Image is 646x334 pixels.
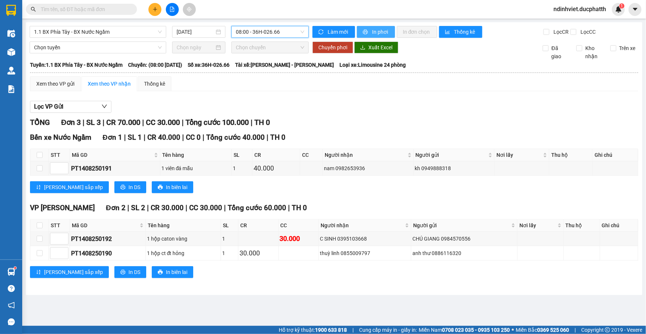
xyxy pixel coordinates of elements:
span: | [144,133,145,142]
input: Tìm tên, số ĐT hoặc mã đơn [41,5,128,13]
div: 30.000 [240,248,277,258]
button: downloadXuất Excel [354,42,398,53]
span: | [147,204,149,212]
div: PT1408250190 [71,249,144,258]
button: file-add [166,3,179,16]
span: In DS [128,183,140,191]
span: In phơi [372,28,389,36]
th: STT [49,219,70,232]
span: Làm mới [328,28,349,36]
input: Chọn ngày [177,43,214,52]
span: | [202,133,204,142]
span: Hỗ trợ kỹ thuật: [279,326,347,334]
span: In biên lai [166,183,187,191]
span: [PERSON_NAME] sắp xếp [44,183,103,191]
span: 08:00 - 36H-026.66 [236,26,304,37]
span: Chọn tuyến [34,42,162,53]
div: PT1408250191 [71,164,159,173]
span: Đã giao [549,44,571,60]
span: ⚪️ [512,328,514,331]
span: 1.1 BX Phía Tây - BX Nước Ngầm [34,26,162,37]
span: Số xe: 36H-026.66 [188,61,230,69]
div: thuỳ linh 0855009797 [320,249,410,257]
span: ndinhviet.ducphatth [548,4,612,14]
span: Lọc CC [578,28,597,36]
button: printerIn DS [114,266,146,278]
span: Người gửi [416,151,487,159]
span: Bến xe Nước Ngầm [30,133,91,142]
input: 14/08/2025 [177,28,214,36]
span: message [8,318,15,325]
span: Chuyến: (08:00 [DATE]) [128,61,182,69]
span: Trên xe [616,44,639,52]
img: warehouse-icon [7,30,15,37]
th: Thu hộ [549,149,593,161]
th: CR [252,149,300,161]
span: sort-ascending [36,269,41,275]
span: | [185,204,187,212]
span: | [127,204,129,212]
span: printer [158,269,163,275]
b: Tuyến: 1.1 BX Phía Tây - BX Nước Ngầm [30,62,123,68]
span: printer [158,185,163,191]
span: | [83,118,84,127]
span: Xuất Excel [368,43,392,52]
span: CC 30.000 [146,118,180,127]
button: plus [148,3,161,16]
span: down [101,103,107,109]
div: 1 [233,164,251,172]
button: aim [183,3,196,16]
span: 1 [620,3,623,9]
span: CR 30.000 [151,204,184,212]
span: VP [PERSON_NAME] [30,204,95,212]
span: printer [120,269,125,275]
button: printerIn DS [114,181,146,193]
div: 40.000 [254,163,299,173]
span: question-circle [8,285,15,292]
span: | [224,204,226,212]
img: warehouse-icon [7,67,15,75]
strong: 0369 525 060 [537,327,569,333]
td: PT1408250190 [70,246,146,261]
span: Tổng cước 60.000 [228,204,286,212]
th: CC [279,219,319,232]
span: sync [318,29,325,35]
div: kh 0949888318 [415,164,493,172]
span: Thống kê [454,28,476,36]
th: Ghi chú [593,149,638,161]
span: TH 0 [270,133,285,142]
span: Đơn 1 [103,133,122,142]
span: caret-down [632,6,639,13]
span: search [31,7,36,12]
strong: 1900 633 818 [315,327,347,333]
span: file-add [170,7,175,12]
span: Nơi lấy [519,221,556,229]
span: SL 1 [128,133,142,142]
th: CC [300,149,322,161]
span: Người nhận [325,151,406,159]
span: Đơn 3 [61,118,81,127]
span: TH 0 [292,204,307,212]
button: caret-down [629,3,642,16]
button: Lọc VP Gửi [30,101,111,113]
span: Kho nhận [582,44,605,60]
span: Tổng cước 100.000 [185,118,249,127]
img: logo-vxr [6,5,16,16]
strong: 0708 023 035 - 0935 103 250 [442,327,510,333]
span: Mã GD [72,221,138,229]
button: printerIn biên lai [152,266,193,278]
span: [PERSON_NAME] sắp xếp [44,268,103,276]
button: syncLàm mới [312,26,355,38]
div: nam 0982653936 [324,164,412,172]
div: 1 hộp ct đt hỏng [147,249,220,257]
div: 1 viên đá mẫu [161,164,230,172]
button: printerIn phơi [357,26,395,38]
span: | [182,133,184,142]
div: C SINH 0395103668 [320,235,410,243]
div: Thống kê [144,80,165,88]
span: | [142,118,144,127]
span: | [288,204,290,212]
button: sort-ascending[PERSON_NAME] sắp xếp [30,266,109,278]
span: printer [120,185,125,191]
span: TỔNG [30,118,50,127]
